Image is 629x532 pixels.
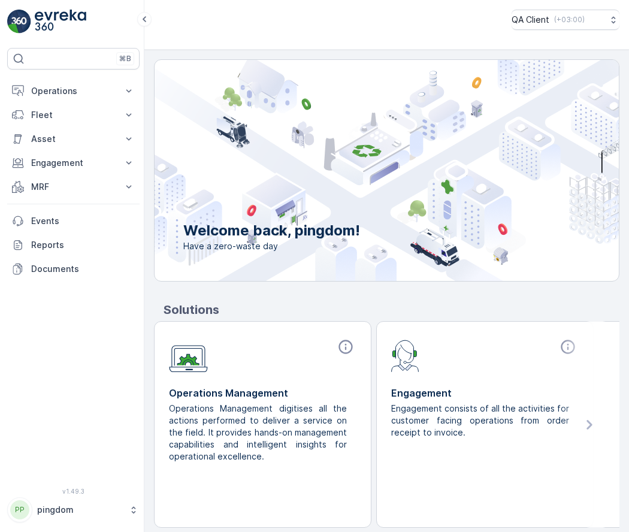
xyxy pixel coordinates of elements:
p: Documents [31,263,135,275]
button: Engagement [7,151,140,175]
button: Asset [7,127,140,151]
p: MRF [31,181,116,193]
p: Asset [31,133,116,145]
p: Operations [31,85,116,97]
p: Engagement [31,157,116,169]
span: v 1.49.3 [7,488,140,495]
p: Reports [31,239,135,251]
a: Reports [7,233,140,257]
img: module-icon [391,338,419,372]
p: Engagement consists of all the activities for customer facing operations from order receipt to in... [391,403,569,439]
p: Operations Management [169,386,356,400]
p: Solutions [164,301,619,319]
button: PPpingdom [7,497,140,522]
img: module-icon [169,338,208,373]
img: city illustration [101,60,619,281]
button: MRF [7,175,140,199]
img: logo [7,10,31,34]
p: Fleet [31,109,116,121]
a: Events [7,209,140,233]
p: Welcome back, pingdom! [183,221,360,240]
span: Have a zero-waste day [183,240,360,252]
p: QA Client [512,14,549,26]
p: ( +03:00 ) [554,15,585,25]
p: Engagement [391,386,579,400]
a: Documents [7,257,140,281]
button: Operations [7,79,140,103]
div: PP [10,500,29,519]
p: ⌘B [119,54,131,64]
p: pingdom [37,504,123,516]
button: Fleet [7,103,140,127]
p: Events [31,215,135,227]
img: logo_light-DOdMpM7g.png [35,10,86,34]
button: QA Client(+03:00) [512,10,619,30]
p: Operations Management digitises all the actions performed to deliver a service on the field. It p... [169,403,347,463]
